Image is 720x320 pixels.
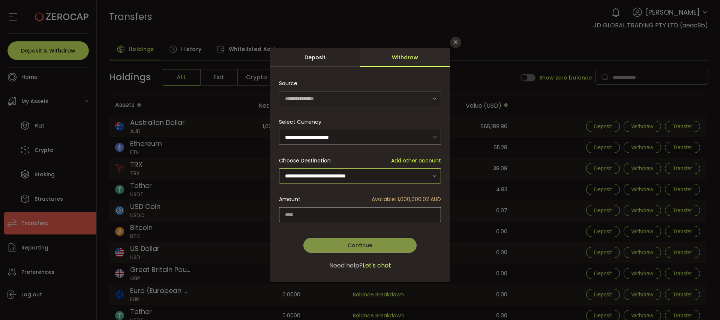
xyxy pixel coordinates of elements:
div: Withdraw [360,48,450,67]
label: Select Currency [279,118,326,126]
iframe: Chat Widget [631,239,720,320]
span: Choose Destination [279,157,331,165]
span: Amount [279,195,300,203]
div: dialog [270,48,450,282]
span: Continue [348,242,372,249]
span: Let's chat [363,261,391,270]
div: 聊天小组件 [631,239,720,320]
div: Deposit [270,48,360,67]
button: Continue [303,238,417,253]
span: Source [279,76,297,91]
span: Need help? [329,261,363,270]
button: Close [450,37,461,48]
span: Available: 1,000,000.02 AUD [372,195,441,203]
span: Add other account [391,157,441,165]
